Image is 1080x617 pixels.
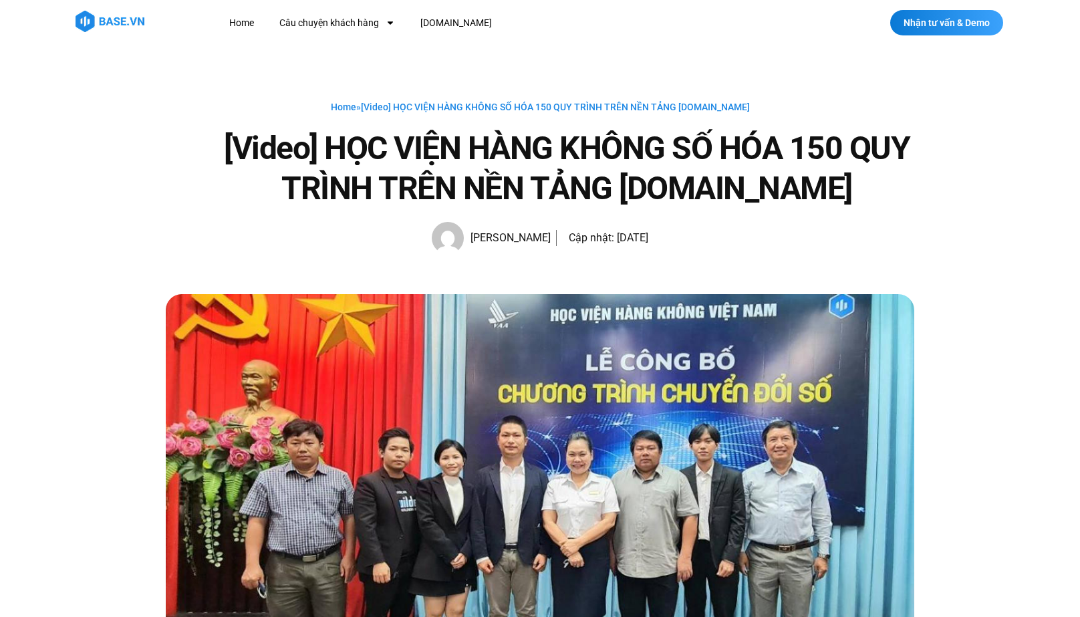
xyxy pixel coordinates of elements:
a: Home [219,11,264,35]
a: Nhận tư vấn & Demo [890,10,1003,35]
img: Picture of Hạnh Hoàng [432,222,464,254]
a: Câu chuyện khách hàng [269,11,405,35]
a: Picture of Hạnh Hoàng [PERSON_NAME] [432,222,551,254]
span: » [331,102,750,112]
span: Nhận tư vấn & Demo [904,18,990,27]
span: [Video] HỌC VIỆN HÀNG KHÔNG SỐ HÓA 150 QUY TRÌNH TRÊN NỀN TẢNG [DOMAIN_NAME] [361,102,750,112]
h1: [Video] HỌC VIỆN HÀNG KHÔNG SỐ HÓA 150 QUY TRÌNH TRÊN NỀN TẢNG [DOMAIN_NAME] [219,128,914,209]
time: [DATE] [617,231,648,244]
span: [PERSON_NAME] [464,229,551,247]
span: Cập nhật: [569,231,614,244]
nav: Menu [219,11,737,35]
a: Home [331,102,356,112]
a: [DOMAIN_NAME] [410,11,502,35]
